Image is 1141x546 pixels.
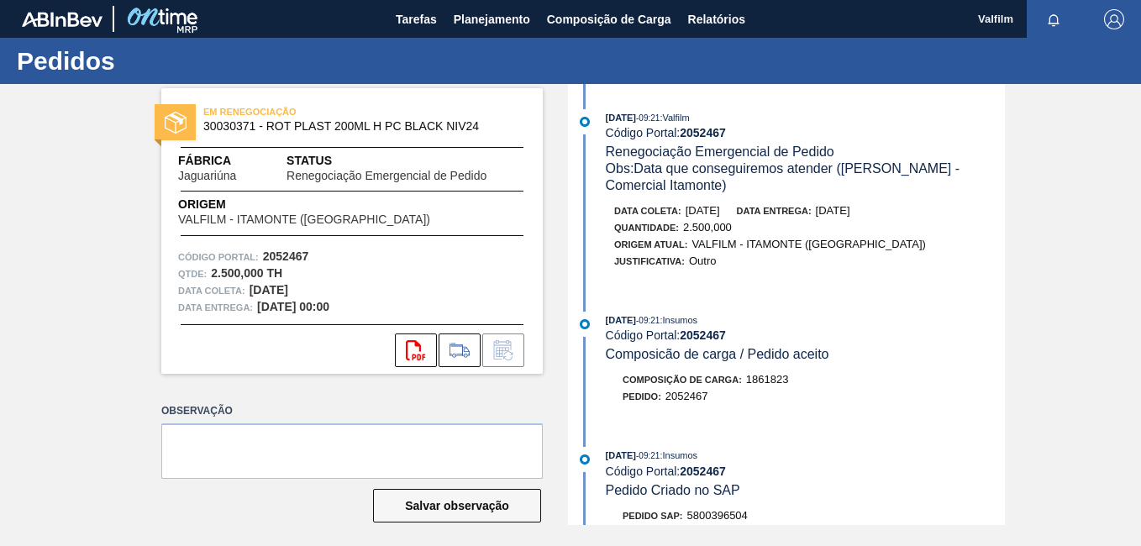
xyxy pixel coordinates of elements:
label: Observação [161,399,543,423]
span: 30030371 - ROT PLAST 200ML H PC BLACK NIV24 [203,120,508,133]
span: Qtde : [178,265,207,282]
span: VALFILM - ITAMONTE ([GEOGRAPHIC_DATA]) [691,238,926,250]
span: Origem [178,196,478,213]
span: Composicão de carga / Pedido aceito [606,347,829,361]
span: Data entrega: [178,299,253,316]
span: Pedido Criado no SAP [606,483,740,497]
span: Pedido SAP: [623,511,683,521]
img: atual [580,319,590,329]
span: [DATE] [816,204,850,217]
span: EM RENEGOCIAÇÃO [203,103,439,120]
span: [DATE] [606,450,636,460]
strong: [DATE] 00:00 [257,300,329,313]
span: Fábrica [178,152,287,170]
h1: Pedidos [17,51,315,71]
div: Ir para Composição de Carga [439,333,481,367]
span: Composição de Carga : [623,375,742,385]
span: [DATE] [606,315,636,325]
span: Data coleta: [614,206,681,216]
span: Quantidade : [614,223,679,233]
span: Status [287,152,526,170]
span: Tarefas [396,9,437,29]
div: Código Portal: [606,465,1005,478]
span: [DATE] [606,113,636,123]
span: Justificativa: [614,256,685,266]
img: TNhmsLtSVTkK8tSr43FrP2fwEKptu5GPRR3wAAAABJRU5ErkJggg== [22,12,103,27]
span: VALFILM - ITAMONTE ([GEOGRAPHIC_DATA]) [178,213,430,226]
strong: 2052467 [680,126,726,139]
span: Origem Atual: [614,239,687,249]
strong: 2052467 [680,328,726,342]
span: Obs: Data que conseguiremos atender ([PERSON_NAME] - Comercial Itamonte) [606,161,964,192]
span: Código Portal: [178,249,259,265]
strong: 2.500,000 TH [211,266,282,280]
strong: 2052467 [263,249,309,263]
button: Salvar observação [373,489,541,522]
span: Data coleta: [178,282,245,299]
div: Informar alteração no pedido [482,333,524,367]
span: : Insumos [660,450,697,460]
span: Renegociação Emergencial de Pedido [287,170,486,182]
img: Logout [1104,9,1124,29]
div: Abrir arquivo PDF [395,333,437,367]
span: - 09:21 [636,113,660,123]
span: Jaguariúna [178,170,236,182]
span: 2.500,000 [683,221,732,234]
button: Notificações [1027,8,1081,31]
span: Renegociação Emergencial de Pedido [606,144,834,159]
span: Outro [689,255,717,267]
div: Código Portal: [606,126,1005,139]
span: Relatórios [688,9,745,29]
span: Composição de Carga [547,9,671,29]
span: 5800396504 [687,509,748,522]
span: 2052467 [665,390,708,402]
span: [DATE] [686,204,720,217]
span: 1861823 [746,373,789,386]
strong: [DATE] [250,283,288,297]
strong: 2052467 [680,465,726,478]
span: - 09:21 [636,316,660,325]
div: Código Portal: [606,328,1005,342]
span: Planejamento [454,9,530,29]
img: atual [580,454,590,465]
span: - 09:21 [636,451,660,460]
span: : Insumos [660,315,697,325]
span: Data entrega: [737,206,812,216]
span: : Valfilm [660,113,689,123]
span: Pedido : [623,391,661,402]
img: status [165,112,187,134]
img: atual [580,117,590,127]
